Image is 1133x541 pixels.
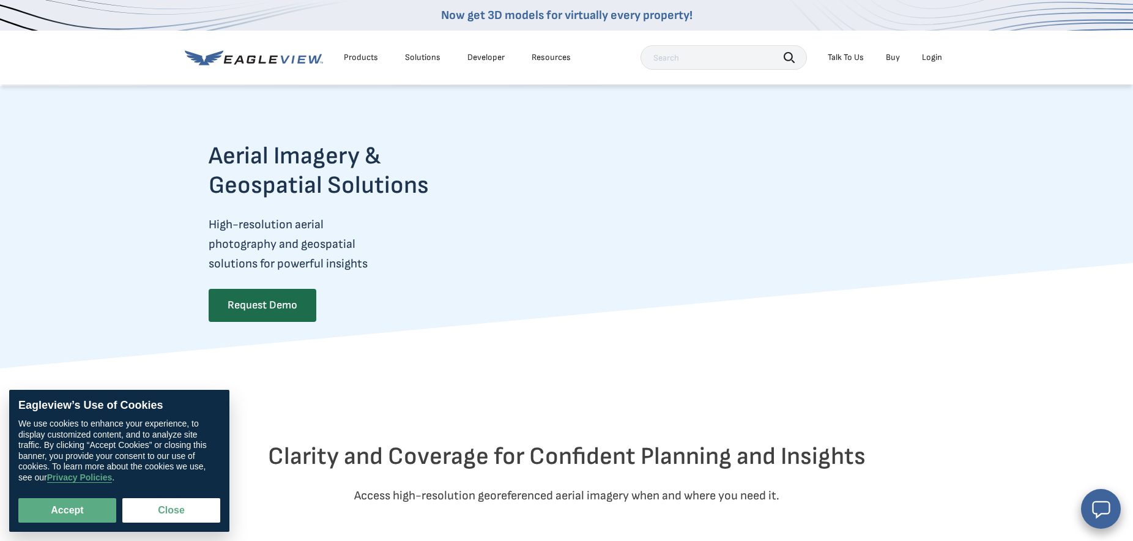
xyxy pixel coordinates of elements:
a: Privacy Policies [47,472,113,483]
a: Developer [467,52,505,63]
div: Products [344,52,378,63]
a: Request Demo [209,289,316,322]
div: Solutions [405,52,440,63]
div: Talk To Us [828,52,864,63]
div: Login [922,52,942,63]
a: Now get 3D models for virtually every property! [441,8,693,23]
h2: Aerial Imagery & Geospatial Solutions [209,141,477,200]
input: Search [641,45,807,70]
div: Resources [532,52,571,63]
button: Open chat window [1081,489,1121,529]
h2: Clarity and Coverage for Confident Planning and Insights [209,442,924,471]
div: Eagleview’s Use of Cookies [18,399,220,412]
p: High-resolution aerial photography and geospatial solutions for powerful insights [209,215,477,274]
button: Close [122,498,220,523]
div: We use cookies to enhance your experience, to display customized content, and to analyze site tra... [18,419,220,483]
a: Buy [886,52,900,63]
button: Accept [18,498,116,523]
p: Access high-resolution georeferenced aerial imagery when and where you need it. [209,486,924,506]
